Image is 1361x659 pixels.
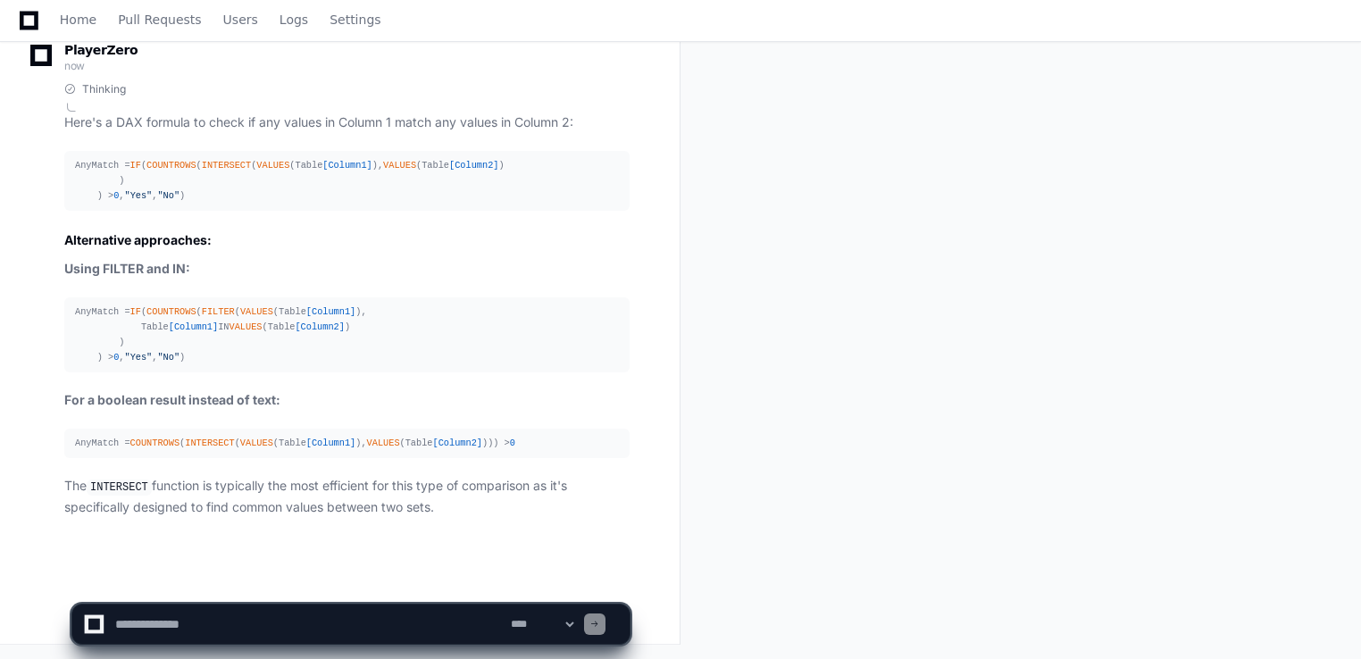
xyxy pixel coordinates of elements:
[82,82,126,96] span: Thinking
[330,14,380,25] span: Settings
[64,392,280,407] strong: For a boolean result instead of text:
[449,160,498,171] span: [Column2]
[157,352,180,363] span: "No"
[146,306,196,317] span: COUNTROWS
[185,438,234,448] span: INTERSECT
[87,480,152,496] code: INTERSECT
[322,160,372,171] span: [Column1]
[113,190,119,201] span: 0
[306,306,355,317] span: [Column1]
[64,113,630,133] p: Here's a DAX formula to check if any values in Column 1 match any values in Column 2:
[113,352,119,363] span: 0
[202,160,251,171] span: INTERSECT
[75,436,619,451] div: AnyMatch = ( ( (Table ), (Table ))) >
[433,438,482,448] span: [Column2]
[146,160,196,171] span: COUNTROWS
[124,190,152,201] span: "Yes"
[130,438,180,448] span: COUNTROWS
[118,14,201,25] span: Pull Requests
[124,352,152,363] span: "Yes"
[64,45,138,55] span: PlayerZero
[280,14,308,25] span: Logs
[306,438,355,448] span: [Column1]
[130,306,141,317] span: IF
[75,158,619,204] div: AnyMatch = ( ( ( (Table ), (Table ) ) ) > , , )
[383,160,416,171] span: VALUES
[64,59,85,72] span: now
[169,321,218,332] span: [Column1]
[202,306,235,317] span: FILTER
[240,306,273,317] span: VALUES
[256,160,289,171] span: VALUES
[64,476,630,517] p: The function is typically the most efficient for this type of comparison as it's specifically des...
[240,438,273,448] span: VALUES
[75,304,619,366] div: AnyMatch = ( ( ( (Table ), Table IN (Table ) ) ) > , , )
[60,14,96,25] span: Home
[230,321,263,332] span: VALUES
[295,321,344,332] span: [Column2]
[64,261,190,276] strong: Using FILTER and IN:
[367,438,400,448] span: VALUES
[510,438,515,448] span: 0
[223,14,258,25] span: Users
[64,231,630,249] h2: Alternative approaches:
[157,190,180,201] span: "No"
[130,160,141,171] span: IF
